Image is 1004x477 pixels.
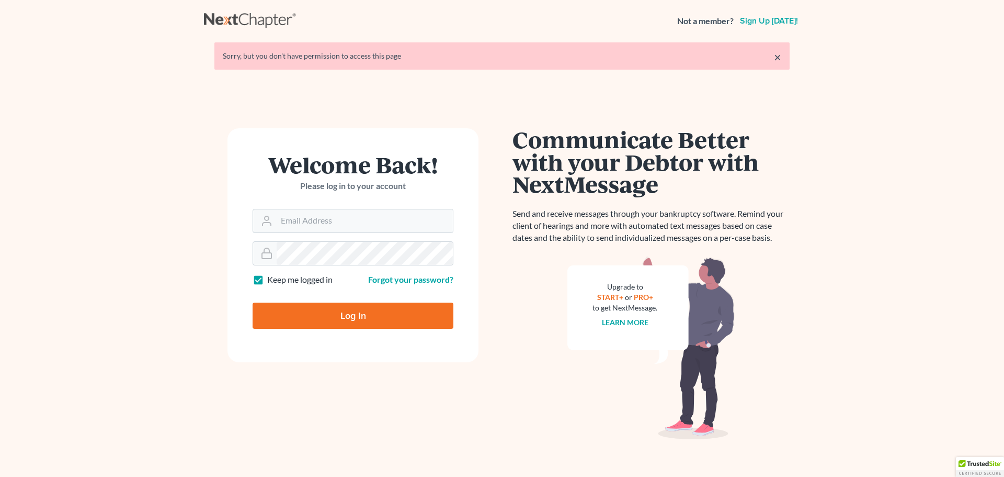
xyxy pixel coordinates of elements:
a: PRO+ [634,293,653,302]
div: TrustedSite Certified [956,457,1004,477]
label: Keep me logged in [267,274,333,286]
a: Sign up [DATE]! [738,17,800,25]
div: to get NextMessage. [592,303,657,313]
img: nextmessage_bg-59042aed3d76b12b5cd301f8e5b87938c9018125f34e5fa2b7a6b67550977c72.svg [567,257,735,440]
h1: Communicate Better with your Debtor with NextMessage [512,128,790,195]
div: Upgrade to [592,282,657,292]
a: Forgot your password? [368,274,453,284]
strong: Not a member? [677,15,734,27]
input: Email Address [277,209,453,232]
p: Please log in to your account [253,180,453,192]
input: Log In [253,303,453,329]
span: or [625,293,632,302]
a: Learn more [602,318,648,327]
h1: Welcome Back! [253,153,453,176]
p: Send and receive messages through your bankruptcy software. Remind your client of hearings and mo... [512,208,790,244]
a: START+ [597,293,623,302]
div: Sorry, but you don't have permission to access this page [223,51,781,61]
a: × [774,51,781,63]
